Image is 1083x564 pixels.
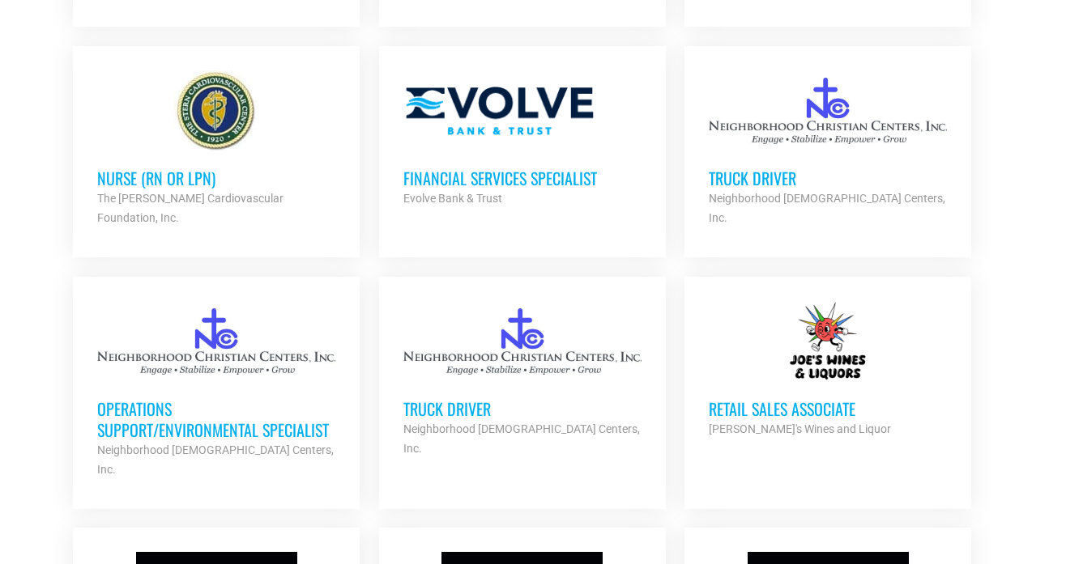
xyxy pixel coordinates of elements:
[709,168,947,189] h3: Truck Driver
[403,192,502,205] strong: Evolve Bank & Trust
[403,398,642,419] h3: Truck Driver
[684,277,971,463] a: Retail Sales Associate [PERSON_NAME]'s Wines and Liquor
[379,277,666,482] a: Truck Driver Neighborhood [DEMOGRAPHIC_DATA] Centers, Inc.
[709,192,945,224] strong: Neighborhood [DEMOGRAPHIC_DATA] Centers, Inc.
[73,277,360,503] a: Operations Support/Environmental Specialist Neighborhood [DEMOGRAPHIC_DATA] Centers, Inc.
[73,46,360,252] a: Nurse (RN or LPN) The [PERSON_NAME] Cardiovascular Foundation, Inc.
[709,422,891,435] strong: [PERSON_NAME]'s Wines and Liquor
[97,192,284,224] strong: The [PERSON_NAME] Cardiovascular Foundation, Inc.
[97,443,334,476] strong: Neighborhood [DEMOGRAPHIC_DATA] Centers, Inc.
[379,46,666,232] a: Financial Services Specialist Evolve Bank & Trust
[709,398,947,419] h3: Retail Sales Associate
[97,398,335,440] h3: Operations Support/Environmental Specialist
[403,422,640,455] strong: Neighborhood [DEMOGRAPHIC_DATA] Centers, Inc.
[684,46,971,252] a: Truck Driver Neighborhood [DEMOGRAPHIC_DATA] Centers, Inc.
[403,168,642,189] h3: Financial Services Specialist
[97,168,335,189] h3: Nurse (RN or LPN)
